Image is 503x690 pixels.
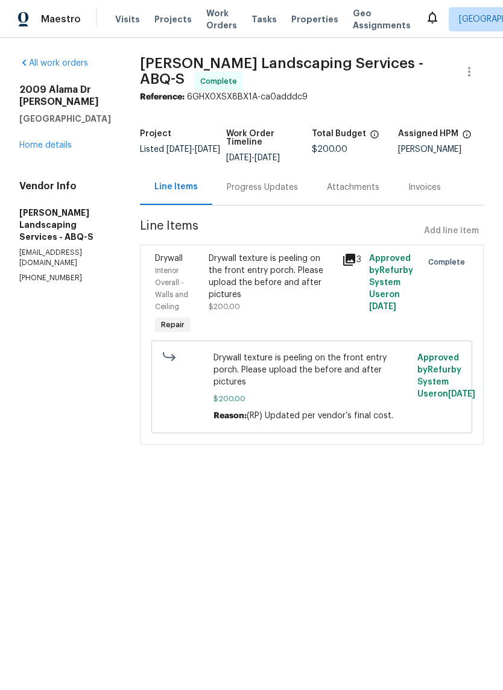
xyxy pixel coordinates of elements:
div: Invoices [408,181,441,193]
span: Properties [291,13,338,25]
h5: Assigned HPM [398,130,458,138]
span: Tasks [251,15,277,24]
span: - [226,154,280,162]
span: The hpm assigned to this work order. [462,130,472,145]
div: Line Items [154,181,198,193]
p: [EMAIL_ADDRESS][DOMAIN_NAME] [19,248,111,268]
span: Repair [156,319,189,331]
span: Maestro [41,13,81,25]
div: Attachments [327,181,379,193]
b: Reference: [140,93,185,101]
span: Complete [428,256,470,268]
div: Drywall texture is peeling on the front entry porch. Please upload the before and after pictures [209,252,335,301]
h5: [PERSON_NAME] Landscaping Services - ABQ-S [19,207,111,243]
h4: Vendor Info [19,180,111,192]
h5: Project [140,130,171,138]
span: [PERSON_NAME] Landscaping Services - ABQ-S [140,56,423,86]
span: Projects [154,13,192,25]
span: $200.00 [214,393,410,405]
span: [DATE] [195,145,220,154]
a: All work orders [19,59,88,67]
span: Listed [140,145,220,154]
div: 3 [342,252,361,267]
div: [PERSON_NAME] [398,145,484,154]
span: Visits [115,13,140,25]
span: The total cost of line items that have been proposed by Opendoor. This sum includes line items th... [370,130,379,145]
h5: [GEOGRAPHIC_DATA] [19,113,111,125]
span: Approved by Refurby System User on [369,254,413,311]
span: - [166,145,220,154]
div: Progress Updates [227,181,298,193]
h5: Total Budget [312,130,366,138]
span: Drywall [155,254,183,263]
span: $200.00 [209,303,240,310]
span: (RP) Updated per vendor’s final cost. [247,412,393,420]
h5: Work Order Timeline [226,130,312,146]
span: Approved by Refurby System User on [417,354,475,398]
span: [DATE] [255,154,280,162]
span: Interior Overall - Walls and Ceiling [155,267,188,310]
span: [DATE] [226,154,251,162]
span: Work Orders [206,7,237,31]
span: Drywall texture is peeling on the front entry porch. Please upload the before and after pictures [214,352,410,388]
h2: 2009 Alama Dr [PERSON_NAME] [19,84,111,108]
div: 6GHX0XSX8BX1A-ca0adddc9 [140,91,484,103]
p: [PHONE_NUMBER] [19,273,111,283]
span: Geo Assignments [353,7,411,31]
a: Home details [19,141,72,149]
span: [DATE] [369,303,396,311]
span: [DATE] [448,390,475,398]
span: Line Items [140,220,419,242]
span: $200.00 [312,145,347,154]
span: [DATE] [166,145,192,154]
span: Complete [200,75,242,87]
span: Reason: [214,412,247,420]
